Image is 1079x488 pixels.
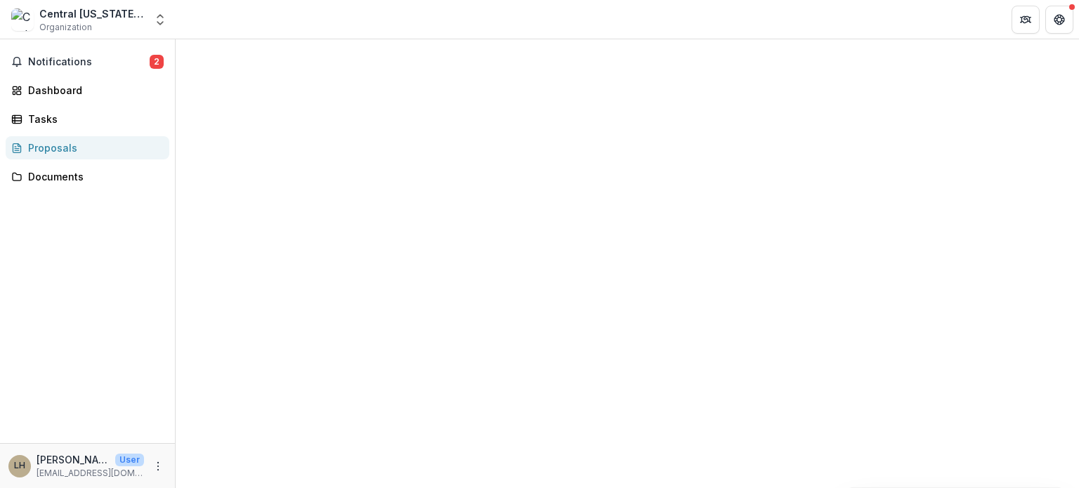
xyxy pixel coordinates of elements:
[37,467,144,480] p: [EMAIL_ADDRESS][DOMAIN_NAME]
[1045,6,1073,34] button: Get Help
[28,83,158,98] div: Dashboard
[115,454,144,466] p: User
[14,461,25,470] div: Leanne Hoppe
[6,51,169,73] button: Notifications2
[150,458,166,475] button: More
[28,140,158,155] div: Proposals
[37,452,110,467] p: [PERSON_NAME]
[150,6,170,34] button: Open entity switcher
[28,169,158,184] div: Documents
[6,107,169,131] a: Tasks
[150,55,164,69] span: 2
[39,21,92,34] span: Organization
[6,136,169,159] a: Proposals
[1012,6,1040,34] button: Partners
[6,165,169,188] a: Documents
[39,6,145,21] div: Central [US_STATE] Council on Aging
[11,8,34,31] img: Central Vermont Council on Aging
[6,79,169,102] a: Dashboard
[28,112,158,126] div: Tasks
[28,56,150,68] span: Notifications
